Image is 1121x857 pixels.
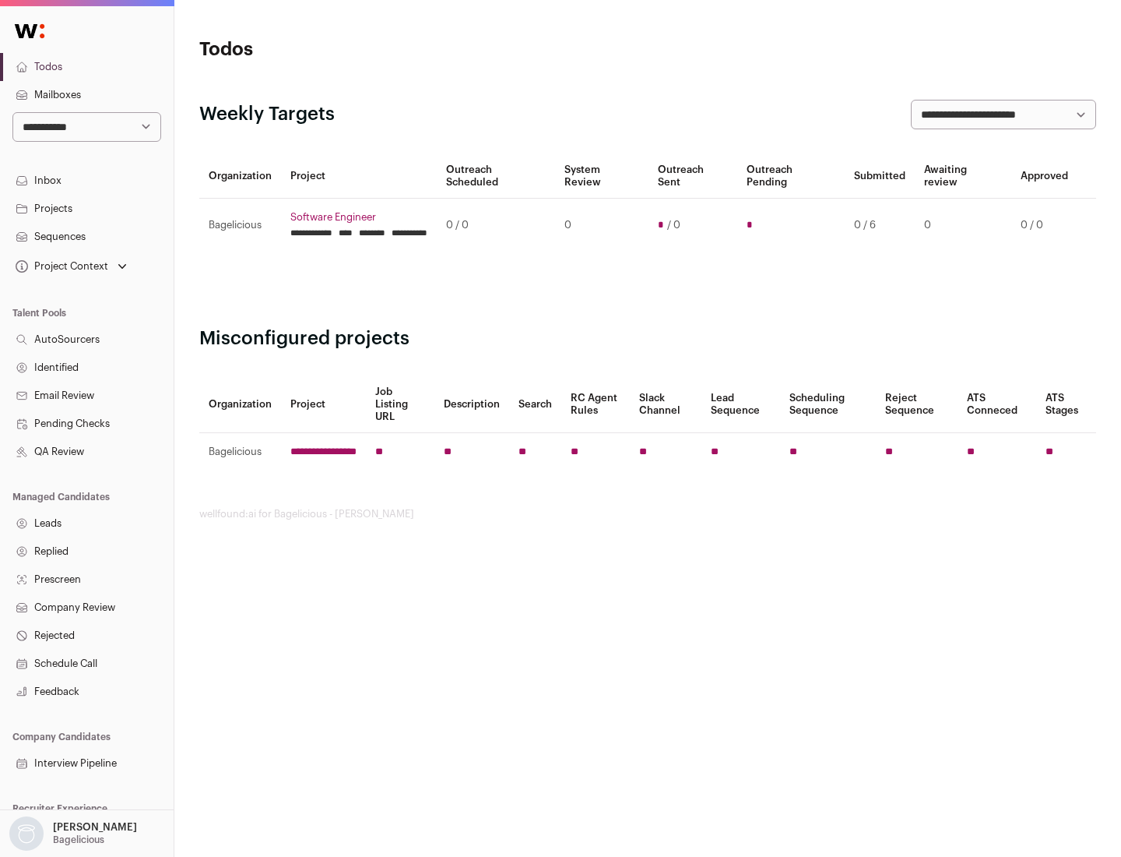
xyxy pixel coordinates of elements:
[509,376,561,433] th: Search
[9,816,44,851] img: nopic.png
[199,199,281,252] td: Bagelicious
[290,211,427,224] a: Software Engineer
[915,154,1011,199] th: Awaiting review
[630,376,701,433] th: Slack Channel
[845,154,915,199] th: Submitted
[701,376,780,433] th: Lead Sequence
[915,199,1011,252] td: 0
[53,821,137,834] p: [PERSON_NAME]
[437,199,555,252] td: 0 / 0
[437,154,555,199] th: Outreach Scheduled
[648,154,738,199] th: Outreach Sent
[12,260,108,273] div: Project Context
[53,834,104,846] p: Bagelicious
[199,326,1096,351] h2: Misconfigured projects
[6,816,140,851] button: Open dropdown
[434,376,509,433] th: Description
[958,376,1035,433] th: ATS Conneced
[667,219,680,231] span: / 0
[281,154,437,199] th: Project
[876,376,958,433] th: Reject Sequence
[199,376,281,433] th: Organization
[1011,154,1077,199] th: Approved
[561,376,629,433] th: RC Agent Rules
[845,199,915,252] td: 0 / 6
[737,154,844,199] th: Outreach Pending
[555,154,648,199] th: System Review
[199,433,281,471] td: Bagelicious
[199,154,281,199] th: Organization
[6,16,53,47] img: Wellfound
[199,508,1096,520] footer: wellfound:ai for Bagelicious - [PERSON_NAME]
[366,376,434,433] th: Job Listing URL
[780,376,876,433] th: Scheduling Sequence
[12,256,130,277] button: Open dropdown
[199,37,498,62] h1: Todos
[281,376,366,433] th: Project
[199,102,335,127] h2: Weekly Targets
[1011,199,1077,252] td: 0 / 0
[1036,376,1096,433] th: ATS Stages
[555,199,648,252] td: 0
